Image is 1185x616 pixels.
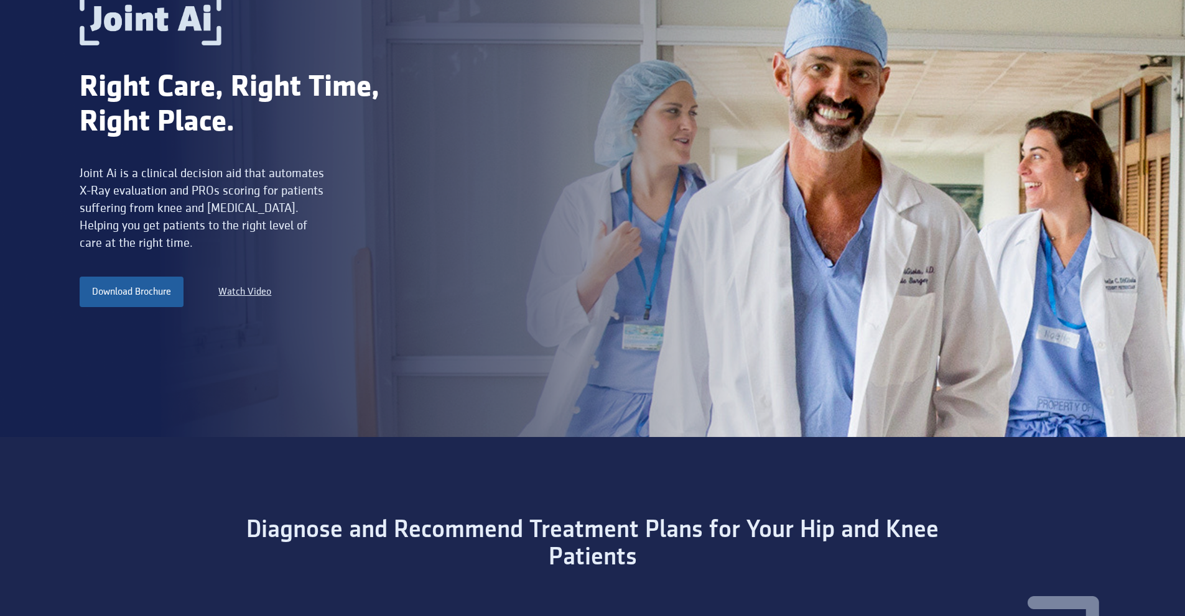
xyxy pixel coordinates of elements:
div: Joint Ai is a clinical decision aid that automates X-Ray evaluation and PROs scoring for patients... [80,165,328,252]
a: Download Brochure [80,277,184,306]
div: Diagnose and Recommend Treatment Plans for Your Hip and Knee Patients [220,517,965,571]
a: Watch Video [218,285,271,300]
div: Right Care, Right Time, Right Place. [80,70,434,140]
